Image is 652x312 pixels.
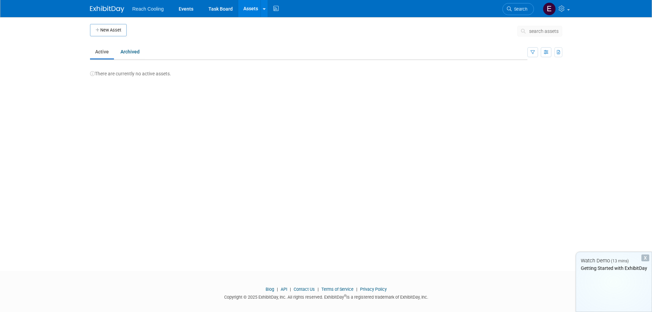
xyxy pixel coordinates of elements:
img: Ed Donovan [543,2,556,15]
div: Dismiss [641,254,649,261]
span: | [316,287,320,292]
a: Blog [266,287,274,292]
div: There are currently no active assets. [90,63,562,77]
button: search assets [517,26,562,37]
span: | [275,287,280,292]
span: | [288,287,293,292]
span: (13 mins) [611,259,629,263]
a: Search [502,3,534,15]
a: Archived [115,45,145,58]
a: Terms of Service [321,287,354,292]
span: | [355,287,359,292]
a: Contact Us [294,287,315,292]
span: search assets [529,28,559,34]
button: New Asset [90,24,127,36]
span: Search [512,7,527,12]
a: Privacy Policy [360,287,387,292]
span: Reach Cooling [132,6,164,12]
div: Getting Started with ExhibitDay [576,265,652,272]
div: Watch Demo [576,257,652,264]
a: Active [90,45,114,58]
a: API [281,287,287,292]
img: ExhibitDay [90,6,124,13]
sup: ® [344,294,346,298]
